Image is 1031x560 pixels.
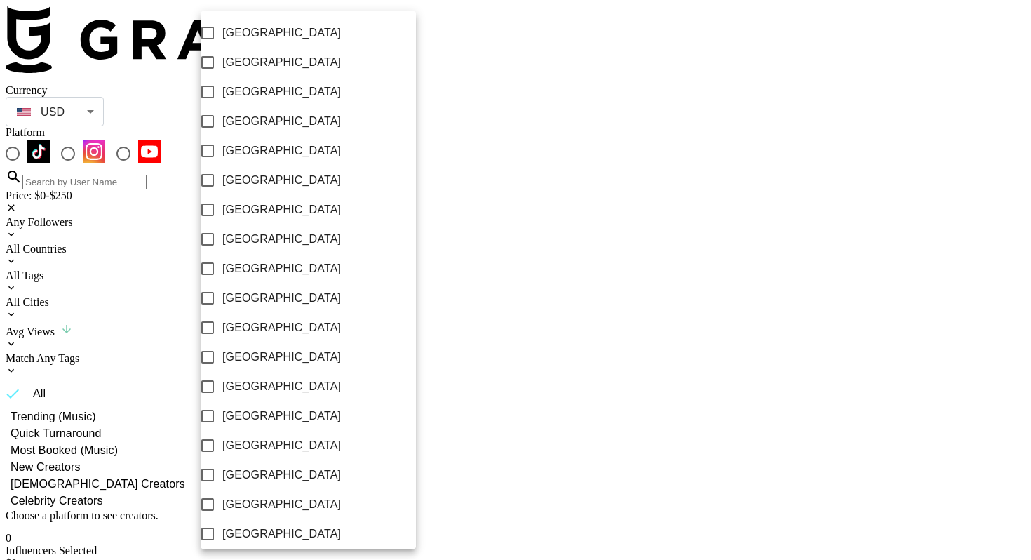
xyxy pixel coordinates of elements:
span: [GEOGRAPHIC_DATA] [222,260,341,277]
span: [GEOGRAPHIC_DATA] [222,319,341,336]
span: [GEOGRAPHIC_DATA] [222,378,341,395]
span: [GEOGRAPHIC_DATA] [222,201,341,218]
span: [GEOGRAPHIC_DATA] [222,25,341,41]
span: [GEOGRAPHIC_DATA] [222,231,341,248]
span: [GEOGRAPHIC_DATA] [222,142,341,159]
span: [GEOGRAPHIC_DATA] [222,526,341,542]
span: [GEOGRAPHIC_DATA] [222,113,341,130]
span: [GEOGRAPHIC_DATA] [222,84,341,100]
span: [GEOGRAPHIC_DATA] [222,54,341,71]
span: [GEOGRAPHIC_DATA] [222,437,341,454]
span: [GEOGRAPHIC_DATA] [222,172,341,189]
span: [GEOGRAPHIC_DATA] [222,290,341,307]
span: [GEOGRAPHIC_DATA] [222,467,341,484]
span: [GEOGRAPHIC_DATA] [222,408,341,425]
iframe: Drift Widget Chat Controller [961,490,1014,543]
span: [GEOGRAPHIC_DATA] [222,349,341,366]
span: [GEOGRAPHIC_DATA] [222,496,341,513]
